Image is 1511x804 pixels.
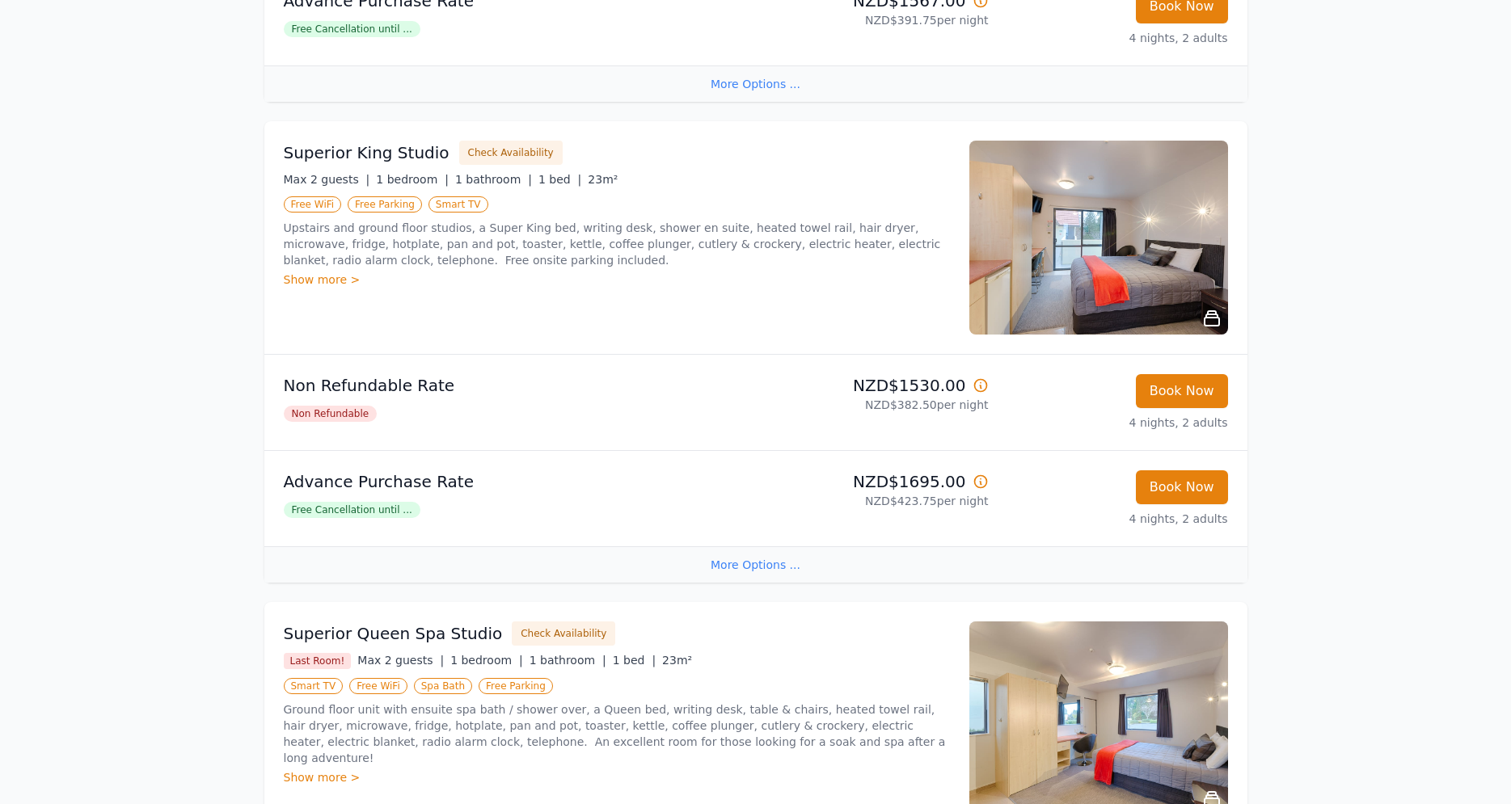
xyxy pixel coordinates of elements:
[428,196,488,213] span: Smart TV
[762,374,989,397] p: NZD$1530.00
[455,173,532,186] span: 1 bathroom |
[284,141,450,164] h3: Superior King Studio
[1002,511,1228,527] p: 4 nights, 2 adults
[1002,415,1228,431] p: 4 nights, 2 adults
[450,654,523,667] span: 1 bedroom |
[1002,30,1228,46] p: 4 nights, 2 adults
[613,654,656,667] span: 1 bed |
[284,272,950,288] div: Show more >
[284,173,370,186] span: Max 2 guests |
[348,196,422,213] span: Free Parking
[512,621,615,646] button: Check Availability
[762,12,989,28] p: NZD$391.75 per night
[284,196,342,213] span: Free WiFi
[762,397,989,413] p: NZD$382.50 per night
[264,546,1247,583] div: More Options ...
[530,654,606,667] span: 1 bathroom |
[284,502,420,518] span: Free Cancellation until ...
[349,678,407,694] span: Free WiFi
[538,173,581,186] span: 1 bed |
[479,678,553,694] span: Free Parking
[284,406,378,422] span: Non Refundable
[588,173,618,186] span: 23m²
[414,678,472,694] span: Spa Bath
[284,769,950,785] div: Show more >
[264,65,1247,102] div: More Options ...
[284,678,344,694] span: Smart TV
[284,622,503,645] h3: Superior Queen Spa Studio
[1136,374,1228,408] button: Book Now
[284,220,950,268] p: Upstairs and ground floor studios, a Super King bed, writing desk, shower en suite, heated towel ...
[357,654,444,667] span: Max 2 guests |
[284,374,749,397] p: Non Refundable Rate
[284,470,749,493] p: Advance Purchase Rate
[284,653,352,669] span: Last Room!
[284,21,420,37] span: Free Cancellation until ...
[762,470,989,493] p: NZD$1695.00
[284,701,950,766] p: Ground floor unit with ensuite spa bath / shower over, a Queen bed, writing desk, table & chairs,...
[662,654,692,667] span: 23m²
[762,493,989,509] p: NZD$423.75 per night
[376,173,449,186] span: 1 bedroom |
[1136,470,1228,504] button: Book Now
[459,141,563,165] button: Check Availability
